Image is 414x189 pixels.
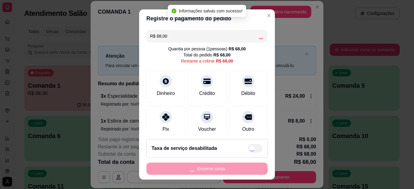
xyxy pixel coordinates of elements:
[242,126,254,133] div: Outro
[150,30,258,42] input: Ex.: hambúrguer de cordeiro
[168,46,246,52] div: Quantia por pessoa ( 1 pessoas)
[181,58,233,64] div: Restante a cobrar
[264,11,274,20] button: Close
[139,9,275,28] header: Registre o pagamento do pedido
[229,46,246,52] div: R$ 68,00
[152,145,217,152] h2: Taxa de serviço desabilitada
[162,126,169,133] div: Pix
[198,126,216,133] div: Voucher
[216,58,233,64] div: R$ 68,00
[213,52,231,58] div: R$ 68,00
[179,8,242,13] span: Informações salvas com sucesso!
[172,8,176,13] span: check-circle
[157,90,175,97] div: Dinheiro
[199,90,215,97] div: Crédito
[258,33,264,39] div: Loading
[241,90,255,97] div: Débito
[183,52,231,58] div: Total do pedido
